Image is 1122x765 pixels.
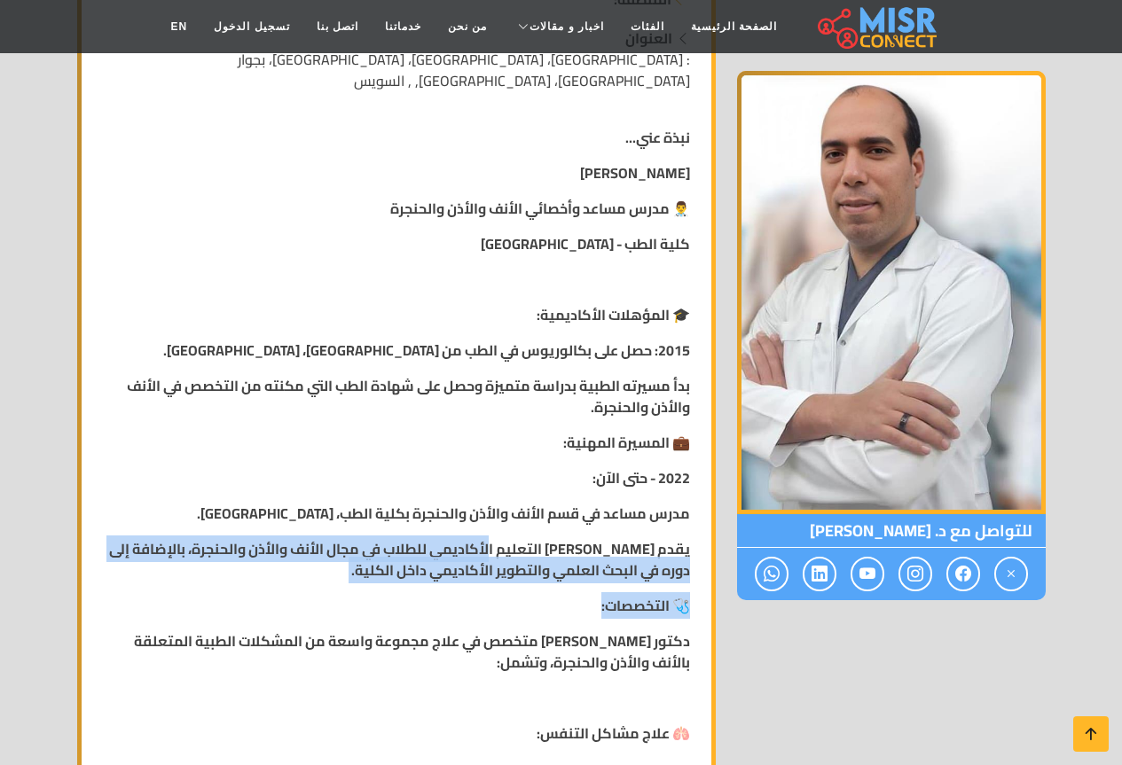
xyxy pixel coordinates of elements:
a: الفئات [617,10,678,43]
strong: يقدم [PERSON_NAME] التعليم الأكاديمي للطلاب في مجال الأنف والأذن والحنجرة، بالإضافة إلى دوره في ا... [109,535,690,583]
a: اخبار و مقالات [500,10,617,43]
strong: مدرس مساعد في قسم الأنف والأذن والحنجرة بكلية الطب، [GEOGRAPHIC_DATA]. [197,500,690,527]
span: : [GEOGRAPHIC_DATA]، [GEOGRAPHIC_DATA]، [GEOGRAPHIC_DATA]، بجوار [GEOGRAPHIC_DATA]، [GEOGRAPHIC_D... [238,46,690,94]
a: اتصل بنا [303,10,372,43]
strong: كلية الطب - [GEOGRAPHIC_DATA] [481,230,690,257]
strong: 🩺 التخصصات: [601,592,690,619]
img: main.misr_connect [818,4,937,49]
a: الصفحة الرئيسية [678,10,790,43]
img: د. محمد أسامة [737,71,1046,514]
strong: بدأ مسيرته الطبية بدراسة متميزة وحصل على شهادة الطب التي مكنته من التخصص في الأنف والأذن والحنجرة. [127,372,690,420]
a: خدماتنا [372,10,435,43]
strong: 💼 المسيرة المهنية: [563,429,690,456]
a: من نحن [435,10,500,43]
span: اخبار و مقالات [530,19,604,35]
a: EN [158,10,201,43]
a: تسجيل الدخول [200,10,302,43]
strong: 🎓 المؤهلات الأكاديمية: [537,301,690,328]
strong: 2022 - حتى الآن: [592,464,690,491]
strong: [PERSON_NAME] [580,160,690,186]
strong: دكتور [PERSON_NAME] متخصص في علاج مجموعة واسعة من المشكلات الطبية المتعلقة بالأنف والأذن والحنجرة... [134,628,690,675]
strong: 👨‍⚕️ مدرس مساعد وأخصائي الأنف والأذن والحنجرة [390,195,690,222]
span: للتواصل مع د. [PERSON_NAME] [737,514,1046,548]
strong: نبذة عني... [625,124,690,151]
strong: 2015: حصل على بكالوريوس في الطب من [GEOGRAPHIC_DATA]، [GEOGRAPHIC_DATA]. [163,337,690,363]
strong: 🫁 علاج مشاكل التنفس: [537,720,690,746]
